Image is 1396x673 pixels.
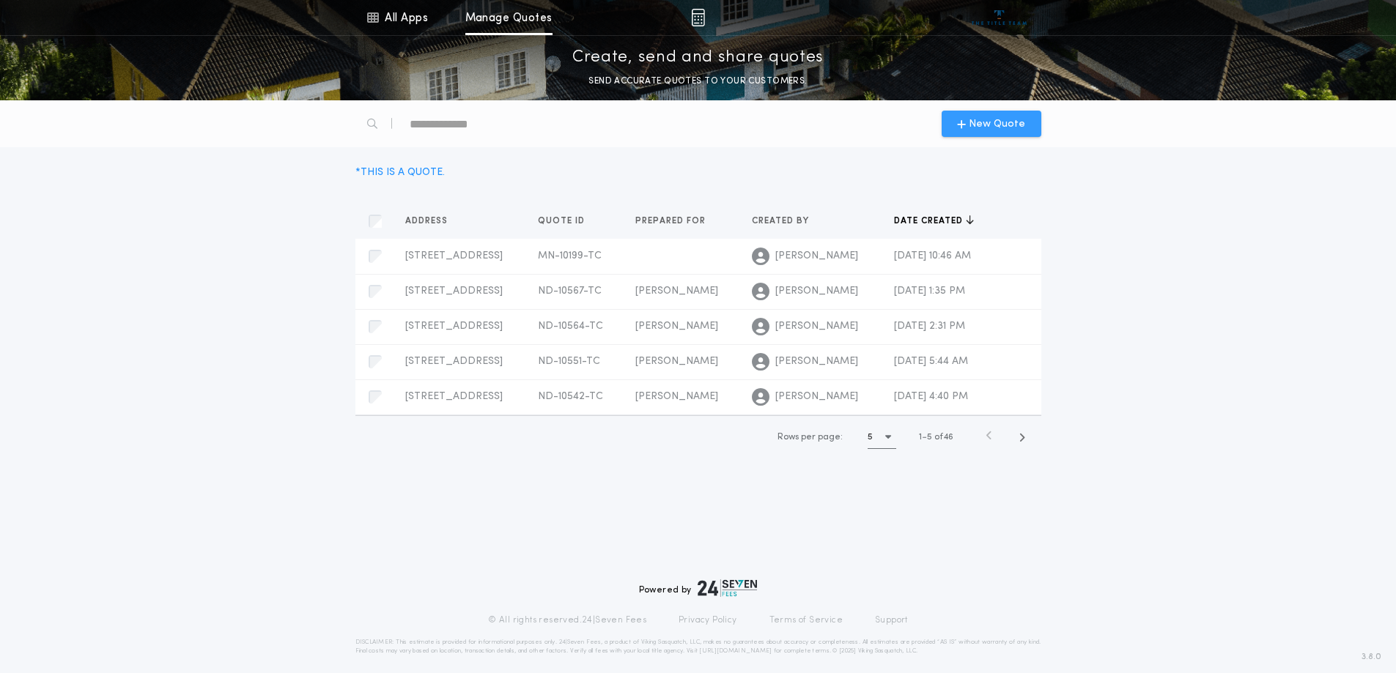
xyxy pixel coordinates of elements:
span: [STREET_ADDRESS] [405,321,503,332]
p: Create, send and share quotes [572,46,824,70]
img: logo [698,579,758,597]
span: [PERSON_NAME] [775,319,858,334]
button: Created by [752,214,820,228]
span: [DATE] 4:40 PM [894,391,968,402]
span: Quote ID [538,215,588,227]
span: Created by [752,215,812,227]
h1: 5 [868,430,873,445]
span: ND-10542-TC [538,391,603,402]
button: Date created [894,214,974,228]
a: Terms of Service [769,614,843,626]
img: vs-icon [972,10,1027,25]
p: © All rights reserved. 24|Seven Fees [488,614,646,626]
span: New Quote [969,116,1025,132]
span: [DATE] 2:31 PM [894,321,965,332]
span: 3.8.0 [1362,650,1381,663]
button: New Quote [942,111,1041,137]
span: MN-10199-TC [538,250,602,261]
span: of 46 [934,431,953,444]
a: [URL][DOMAIN_NAME] [699,648,772,654]
img: img [691,9,705,26]
p: DISCLAIMER: This estimate is provided for informational purposes only. 24|Seven Fees, a product o... [355,638,1041,655]
button: 5 [868,425,896,449]
span: [PERSON_NAME] [635,391,718,402]
span: ND-10564-TC [538,321,603,332]
span: 1 [919,433,922,442]
span: [PERSON_NAME] [775,249,858,264]
span: [PERSON_NAME] [635,356,718,367]
span: [DATE] 10:46 AM [894,250,971,261]
span: 5 [927,433,932,442]
span: [DATE] 5:44 AM [894,356,968,367]
span: Rows per page: [778,433,843,442]
span: [PERSON_NAME] [775,390,858,404]
span: ND-10551-TC [538,356,600,367]
span: ND-10567-TC [538,286,602,297]
a: Support [875,614,908,626]
span: [STREET_ADDRESS] [405,250,503,261]
div: * THIS IS A QUOTE. [355,165,445,180]
a: Privacy Policy [679,614,737,626]
button: Address [405,214,459,228]
span: [PERSON_NAME] [775,354,858,369]
span: Address [405,215,451,227]
span: [PERSON_NAME] [635,321,718,332]
span: [PERSON_NAME] [635,286,718,297]
span: Prepared for [635,215,709,227]
button: Quote ID [538,214,596,228]
span: Date created [894,215,966,227]
span: [PERSON_NAME] [775,284,858,299]
span: [STREET_ADDRESS] [405,391,503,402]
span: [DATE] 1:35 PM [894,286,965,297]
div: Powered by [639,579,758,597]
span: [STREET_ADDRESS] [405,356,503,367]
span: [STREET_ADDRESS] [405,286,503,297]
p: SEND ACCURATE QUOTES TO YOUR CUSTOMERS. [588,74,807,89]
